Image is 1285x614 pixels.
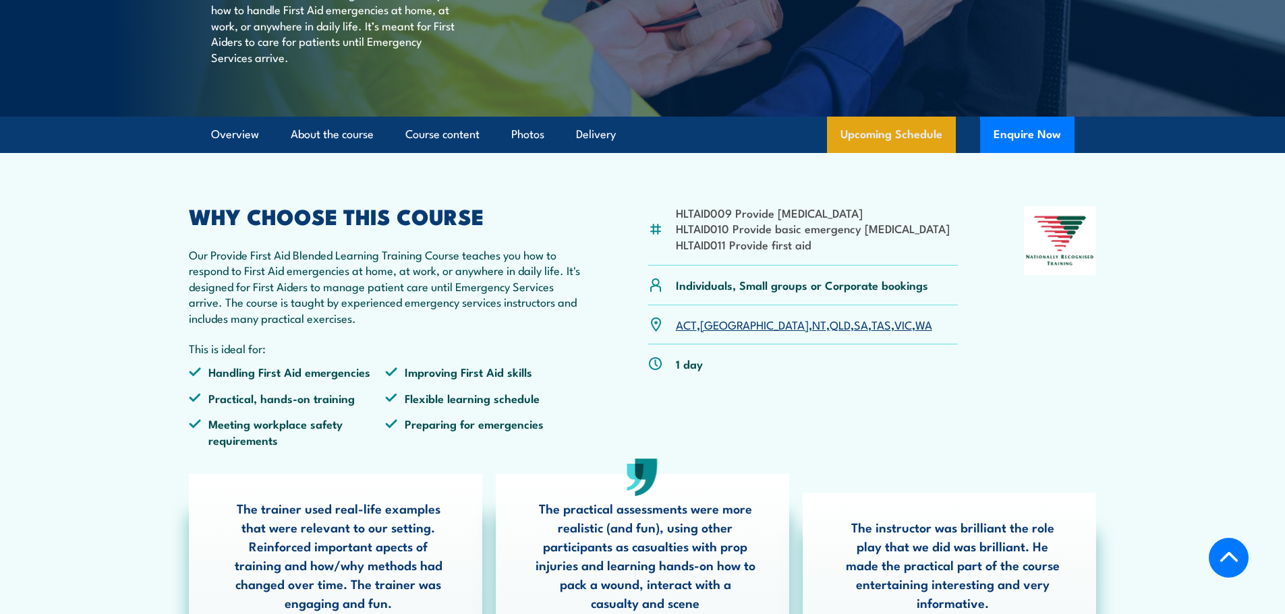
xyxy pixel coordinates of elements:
a: ACT [676,316,697,332]
li: HLTAID011 Provide first aid [676,237,950,252]
a: Overview [211,117,259,152]
p: The instructor was brilliant the role play that we did was brilliant. He made the practical part ... [843,518,1062,612]
p: Our Provide First Aid Blended Learning Training Course teaches you how to respond to First Aid em... [189,247,583,326]
button: Enquire Now [980,117,1075,153]
li: Handling First Aid emergencies [189,364,386,379]
p: Individuals, Small groups or Corporate bookings [676,277,928,293]
li: Flexible learning schedule [385,390,582,406]
p: 1 day [676,356,703,371]
img: Nationally Recognised Training logo. [1024,206,1097,275]
li: Practical, hands-on training [189,390,386,406]
p: This is ideal for: [189,340,583,356]
a: Photos [511,117,544,152]
a: TAS [872,316,891,332]
a: SA [854,316,868,332]
a: Delivery [576,117,616,152]
p: The practical assessments were more realistic (and fun), using other participants as casualties w... [536,499,755,612]
p: The trainer used real-life examples that were relevant to our setting. Reinforced important apect... [229,499,449,612]
a: Course content [405,117,480,152]
a: NT [812,316,826,332]
a: WA [915,316,932,332]
li: HLTAID009 Provide [MEDICAL_DATA] [676,205,950,220]
a: About the course [291,117,374,152]
a: [GEOGRAPHIC_DATA] [700,316,809,332]
li: Improving First Aid skills [385,364,582,379]
li: HLTAID010 Provide basic emergency [MEDICAL_DATA] [676,220,950,236]
p: , , , , , , , [676,317,932,332]
a: Upcoming Schedule [827,117,956,153]
a: QLD [830,316,851,332]
a: VIC [894,316,912,332]
h2: WHY CHOOSE THIS COURSE [189,206,583,225]
li: Preparing for emergencies [385,416,582,448]
li: Meeting workplace safety requirements [189,416,386,448]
